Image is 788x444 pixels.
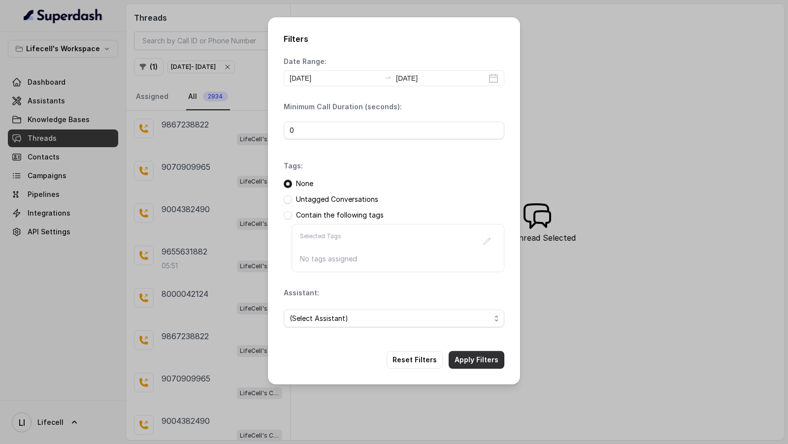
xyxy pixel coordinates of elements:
[284,57,327,66] p: Date Range:
[384,73,392,81] span: swap-right
[284,310,504,327] button: (Select Assistant)
[284,102,402,112] p: Minimum Call Duration (seconds):
[284,161,303,171] p: Tags:
[290,313,491,324] span: (Select Assistant)
[290,73,380,84] input: Start date
[296,210,384,220] p: Contain the following tags
[296,194,378,204] p: Untagged Conversations
[300,254,496,264] p: No tags assigned
[449,351,504,369] button: Apply Filters
[296,179,313,189] p: None
[384,73,392,81] span: to
[387,351,443,369] button: Reset Filters
[396,73,487,84] input: End date
[284,288,319,298] p: Assistant:
[284,33,504,45] h2: Filters
[300,232,341,250] p: Selected Tags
